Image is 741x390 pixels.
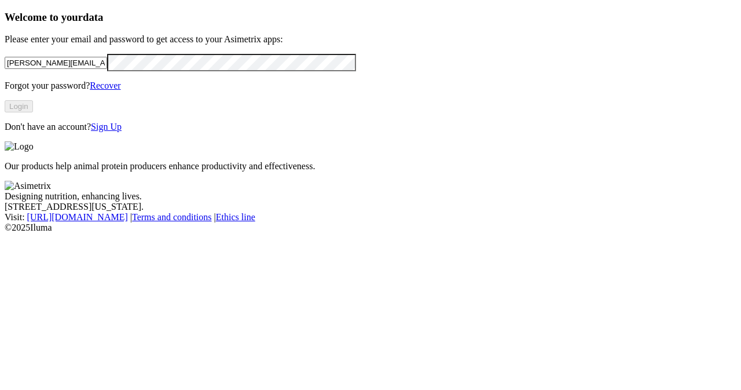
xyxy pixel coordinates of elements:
div: © 2025 Iluma [5,223,736,233]
div: [STREET_ADDRESS][US_STATE]. [5,202,736,212]
span: data [83,11,103,23]
p: Our products help animal protein producers enhance productivity and effectiveness. [5,161,736,172]
img: Logo [5,141,34,152]
div: Visit : | | [5,212,736,223]
a: Sign Up [91,122,122,132]
input: Your email [5,57,107,69]
button: Login [5,100,33,112]
a: Recover [90,81,120,90]
p: Don't have an account? [5,122,736,132]
p: Forgot your password? [5,81,736,91]
a: Ethics line [216,212,255,222]
img: Asimetrix [5,181,51,191]
a: Terms and conditions [132,212,212,222]
a: [URL][DOMAIN_NAME] [27,212,128,222]
p: Please enter your email and password to get access to your Asimetrix apps: [5,34,736,45]
div: Designing nutrition, enhancing lives. [5,191,736,202]
h3: Welcome to your [5,11,736,24]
